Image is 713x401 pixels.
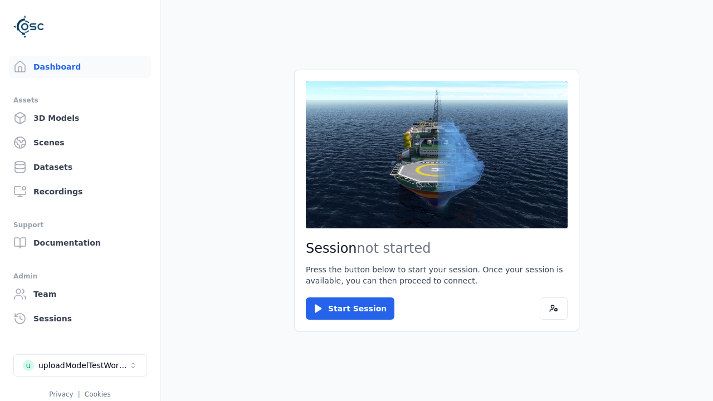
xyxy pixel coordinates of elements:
div: Admin [13,270,146,283]
a: Dashboard [9,56,151,78]
a: Privacy [49,390,73,398]
a: Recordings [9,180,151,203]
a: Cookies [85,390,111,398]
a: 3D Models [9,107,151,129]
button: Select a workspace [13,354,147,376]
a: Sessions [9,307,151,330]
span: | [78,390,80,398]
div: Support [13,218,146,232]
div: uploadModelTestWorkspace [38,360,129,371]
div: Assets [13,94,146,107]
span: not started [357,241,431,256]
a: Team [9,283,151,305]
h2: Session [306,239,568,257]
p: Press the button below to start your session. Once your session is available, you can then procee... [306,264,568,286]
div: u [23,360,34,371]
a: Datasets [9,156,151,178]
button: Start Session [306,297,394,320]
img: Logo [13,11,45,42]
a: Scenes [9,131,151,154]
a: Documentation [9,232,151,254]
